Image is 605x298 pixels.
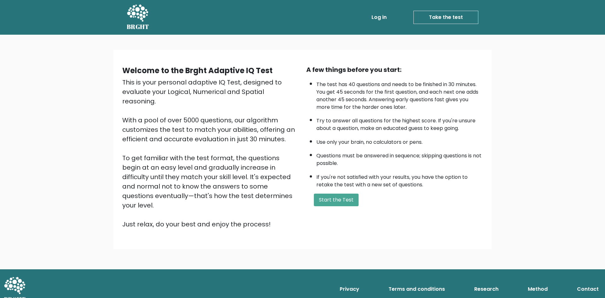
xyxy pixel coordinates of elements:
[337,283,362,295] a: Privacy
[574,283,601,295] a: Contact
[413,11,478,24] a: Take the test
[316,170,483,189] li: If you're not satisfied with your results, you have the option to retake the test with a new set ...
[525,283,550,295] a: Method
[127,23,149,31] h5: BRGHT
[314,194,359,206] button: Start the Test
[316,78,483,111] li: The test has 40 questions and needs to be finished in 30 minutes. You get 45 seconds for the firs...
[306,65,483,74] div: A few things before you start:
[386,283,447,295] a: Terms and conditions
[122,78,299,229] div: This is your personal adaptive IQ Test, designed to evaluate your Logical, Numerical and Spatial ...
[122,65,273,76] b: Welcome to the Brght Adaptive IQ Test
[316,149,483,167] li: Questions must be answered in sequence; skipping questions is not possible.
[369,11,389,24] a: Log in
[316,135,483,146] li: Use only your brain, no calculators or pens.
[472,283,501,295] a: Research
[316,114,483,132] li: Try to answer all questions for the highest score. If you're unsure about a question, make an edu...
[127,3,149,32] a: BRGHT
